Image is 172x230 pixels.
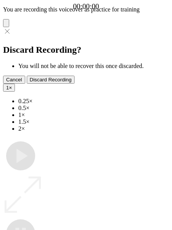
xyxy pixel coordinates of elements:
li: 0.25× [18,98,169,105]
li: 1× [18,112,169,118]
a: 00:00:00 [73,2,99,11]
li: You will not be able to recover this once discarded. [18,63,169,70]
button: Cancel [3,76,25,84]
p: You are recording this voiceover as practice for training [3,6,169,13]
span: 1 [6,85,9,91]
li: 0.5× [18,105,169,112]
li: 1.5× [18,118,169,125]
button: Discard Recording [27,76,75,84]
button: 1× [3,84,15,92]
li: 2× [18,125,169,132]
h2: Discard Recording? [3,45,169,55]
